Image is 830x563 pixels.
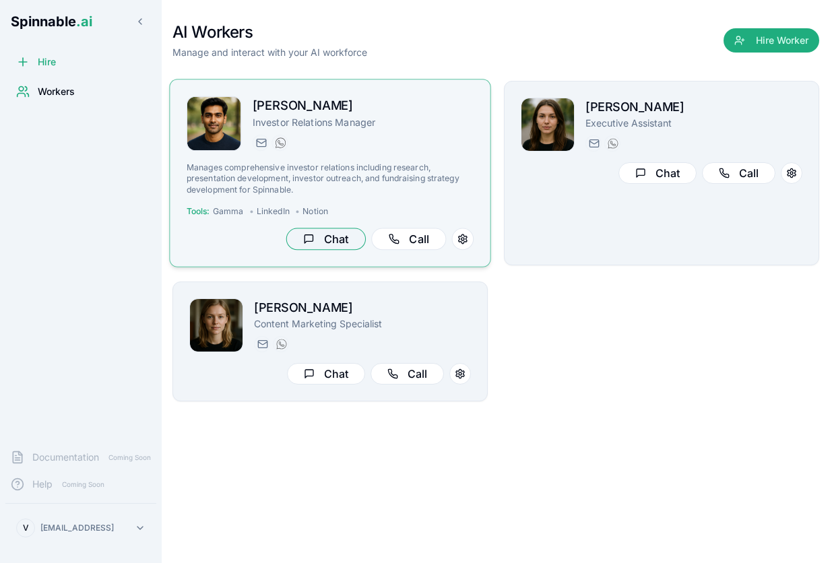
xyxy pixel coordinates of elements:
[371,228,446,251] button: Call
[254,317,471,331] p: Content Marketing Specialist
[724,28,819,53] button: Hire Worker
[38,55,56,69] span: Hire
[253,96,474,116] h2: [PERSON_NAME]
[295,206,300,217] span: •
[604,135,620,152] button: WhatsApp
[276,339,287,350] img: WhatsApp
[724,35,819,48] a: Hire Worker
[618,162,697,184] button: Chat
[32,451,99,464] span: Documentation
[76,13,92,30] span: .ai
[187,162,474,195] p: Manages comprehensive investor relations including research, presentation development, investor o...
[702,162,775,184] button: Call
[187,97,241,151] img: Kai Dvorak
[32,477,53,491] span: Help
[190,299,243,352] img: Sofia Guðmundsson
[257,206,290,217] span: LinkedIn
[213,206,244,217] span: Gamma
[11,13,92,30] span: Spinnable
[585,117,802,130] p: Executive Assistant
[253,135,269,151] button: Send email to kai.dvorak@getspinnable.ai
[58,478,108,491] span: Coming Soon
[254,336,270,352] button: Send email to sofia@getspinnable.ai
[104,451,155,464] span: Coming Soon
[253,115,474,129] p: Investor Relations Manager
[38,85,75,98] span: Workers
[521,98,574,151] img: Dana Allen
[608,138,618,149] img: WhatsApp
[275,137,286,148] img: WhatsApp
[11,515,151,541] button: V[EMAIL_ADDRESS]
[254,298,471,317] h2: [PERSON_NAME]
[272,135,288,151] button: WhatsApp
[40,523,114,533] p: [EMAIL_ADDRESS]
[249,206,254,217] span: •
[273,336,289,352] button: WhatsApp
[23,523,29,533] span: V
[172,46,367,59] p: Manage and interact with your AI workforce
[302,206,328,217] span: Notion
[286,228,366,251] button: Chat
[172,22,367,43] h1: AI Workers
[371,363,444,385] button: Call
[585,135,602,152] button: Send email to dana.allen@getspinnable.ai
[187,206,210,217] span: Tools:
[287,363,365,385] button: Chat
[585,98,802,117] h2: [PERSON_NAME]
